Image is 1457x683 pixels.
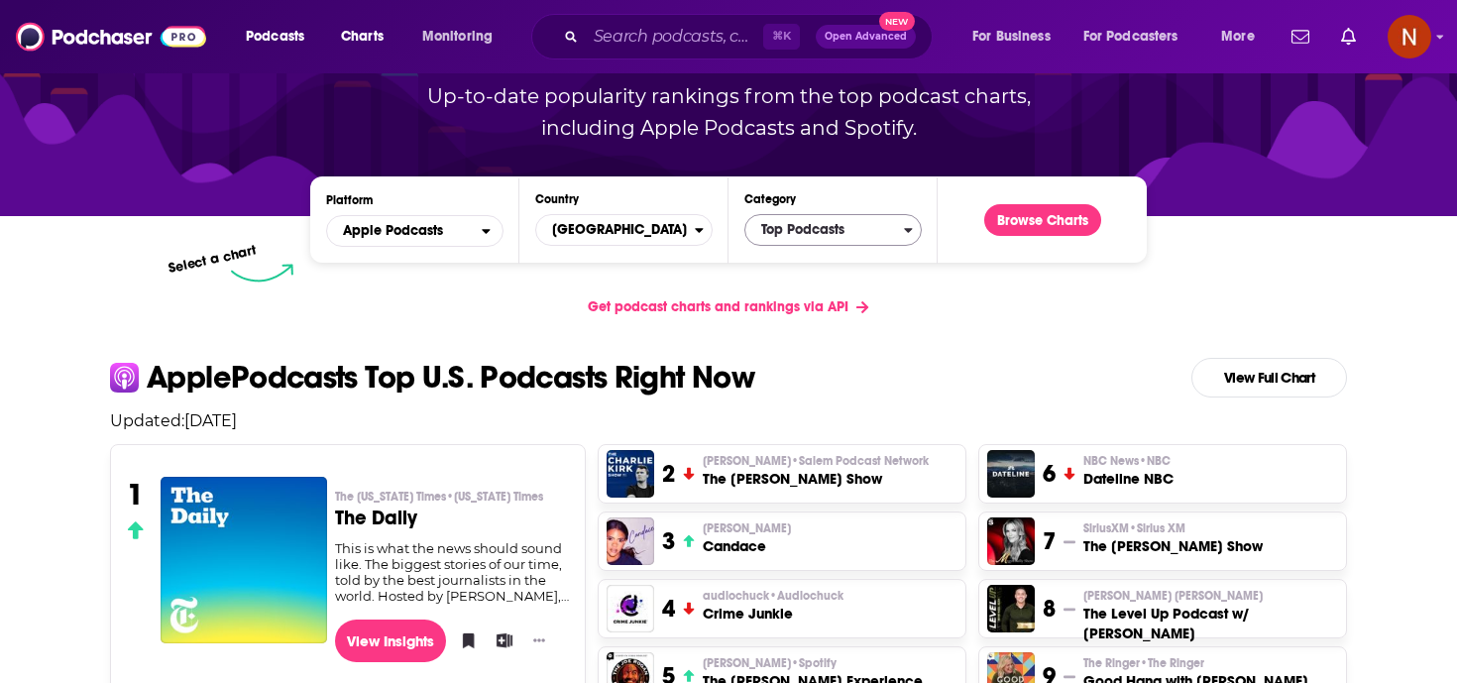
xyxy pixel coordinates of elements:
p: The New York Times • New York Times [335,489,570,505]
span: Logged in as AdelNBM [1388,15,1431,58]
img: apple Icon [110,363,139,392]
a: The [US_STATE] Times•[US_STATE] TimesThe Daily [335,489,570,540]
span: Apple Podcasts [343,224,443,238]
span: • Audiochuck [769,589,843,603]
p: Joe Rogan • Spotify [703,655,923,671]
p: SiriusXM • Sirius XM [1083,520,1263,536]
img: Dateline NBC [987,450,1035,498]
img: The Daily [161,477,327,643]
button: open menu [408,21,518,53]
a: SiriusXM•Sirius XMThe [PERSON_NAME] Show [1083,520,1263,556]
span: • Salem Podcast Network [791,454,929,468]
span: The Ringer [1083,655,1204,671]
button: Categories [744,214,922,246]
a: [PERSON_NAME] [PERSON_NAME]The Level Up Podcast w/ [PERSON_NAME] [1083,588,1338,643]
a: Get podcast charts and rankings via API [572,283,884,331]
span: The [US_STATE] Times [335,489,543,505]
p: The Ringer • The Ringer [1083,655,1308,671]
a: View Full Chart [1191,358,1347,398]
span: For Podcasters [1083,23,1178,51]
span: [PERSON_NAME] [703,520,791,536]
img: select arrow [231,264,293,283]
p: Candace Owens [703,520,791,536]
a: [PERSON_NAME]Candace [703,520,791,556]
p: Updated: [DATE] [94,411,1363,430]
h3: The Level Up Podcast w/ [PERSON_NAME] [1083,604,1338,643]
img: The Level Up Podcast w/ Paul Alex [987,585,1035,632]
h3: Crime Junkie [703,604,843,624]
h3: 2 [662,459,675,489]
span: [PERSON_NAME] [703,655,837,671]
p: NBC News • NBC [1083,453,1174,469]
div: This is what the news should sound like. The biggest stories of our time, told by the best journa... [335,540,570,604]
span: • Spotify [791,656,837,670]
span: [PERSON_NAME] [703,453,929,469]
h2: Platforms [326,215,504,247]
img: Podchaser - Follow, Share and Rate Podcasts [16,18,206,56]
span: NBC News [1083,453,1171,469]
button: Open AdvancedNew [816,25,916,49]
span: Charts [341,23,384,51]
h3: The [PERSON_NAME] Show [703,469,929,489]
h3: 8 [1043,594,1056,624]
p: Charlie Kirk • Salem Podcast Network [703,453,929,469]
input: Search podcasts, credits, & more... [586,21,763,53]
span: • [US_STATE] Times [446,490,543,504]
button: Add to List [490,626,509,655]
img: User Profile [1388,15,1431,58]
span: • The Ringer [1140,656,1204,670]
span: [GEOGRAPHIC_DATA] [536,213,695,247]
span: Get podcast charts and rankings via API [588,298,848,315]
button: Bookmark Podcast [454,626,474,655]
p: audiochuck • Audiochuck [703,588,843,604]
span: Podcasts [246,23,304,51]
button: open menu [232,21,330,53]
span: More [1221,23,1255,51]
span: Monitoring [422,23,493,51]
h3: The Daily [335,509,570,528]
a: Show notifications dropdown [1333,20,1364,54]
h3: 7 [1043,526,1056,556]
span: • Sirius XM [1129,521,1185,535]
button: Countries [535,214,713,246]
button: Browse Charts [984,204,1101,236]
h3: 3 [662,526,675,556]
span: • NBC [1139,454,1171,468]
h3: Dateline NBC [1083,469,1174,489]
h3: 4 [662,594,675,624]
a: View Insights [335,620,447,662]
a: NBC News•NBCDateline NBC [1083,453,1174,489]
span: For Business [972,23,1051,51]
span: ⌘ K [763,24,800,50]
span: [PERSON_NAME] [PERSON_NAME] [1083,588,1263,604]
img: The Charlie Kirk Show [607,450,654,498]
span: New [879,12,915,31]
span: Open Advanced [825,32,907,42]
span: SiriusXM [1083,520,1185,536]
div: Search podcasts, credits, & more... [550,14,952,59]
button: open menu [326,215,504,247]
p: Paul Alex Espinoza [1083,588,1338,604]
img: Crime Junkie [607,585,654,632]
button: Show profile menu [1388,15,1431,58]
span: Top Podcasts [745,213,904,247]
button: open menu [1207,21,1280,53]
p: Select a chart [167,242,258,277]
span: audiochuck [703,588,843,604]
a: Charts [328,21,395,53]
img: Candace [607,517,654,565]
button: Show More Button [525,630,553,650]
h3: 6 [1043,459,1056,489]
img: The Megyn Kelly Show [987,517,1035,565]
